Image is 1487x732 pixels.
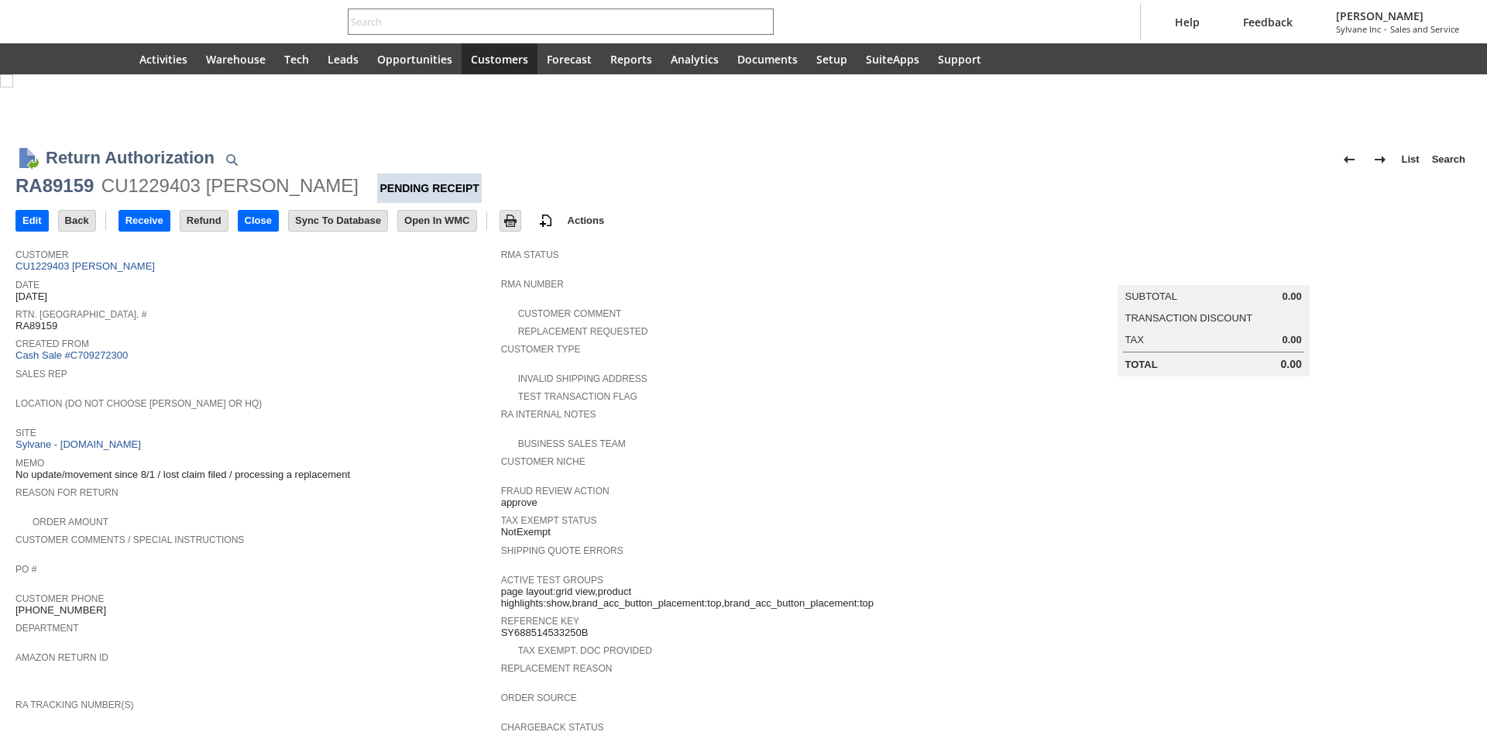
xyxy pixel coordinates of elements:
div: CU1229403 [PERSON_NAME] [101,174,359,198]
span: [DATE] [15,290,47,303]
span: [PHONE_NUMBER] [15,604,106,617]
input: Open In WMC [398,211,476,231]
span: Opportunities [377,52,452,67]
a: Business Sales Team [518,438,626,449]
span: Sales and Service [1390,23,1459,35]
span: Reports [610,52,652,67]
a: Active Test Groups [501,575,603,586]
svg: Search [752,12,771,31]
a: Subtotal [1125,290,1177,302]
svg: Recent Records [28,50,46,68]
a: Recent Records [19,43,56,74]
div: Confirmation [57,87,1463,105]
a: List [1396,147,1426,172]
span: Forecast [547,52,592,67]
span: SuiteApps [866,52,919,67]
a: Fraud Review Action [501,486,610,497]
input: Receive [119,211,170,231]
input: Edit [16,211,48,231]
span: Sylvane Inc [1336,23,1381,35]
a: Test Transaction Flag [518,391,637,402]
a: Tax Exempt. Doc Provided [518,645,652,656]
img: Quick Find [222,150,241,169]
a: Transaction Discount [1125,312,1253,324]
a: Shipping Quote Errors [501,545,623,556]
a: Invalid Shipping Address [518,373,647,384]
a: Sales Rep [15,369,67,380]
span: - [1384,23,1387,35]
input: Close [239,211,278,231]
span: 0.00 [1282,334,1301,346]
a: Reference Key [501,616,579,627]
span: SY688514533250B [501,627,589,639]
span: Warehouse [206,52,266,67]
a: Reason For Return [15,487,118,498]
a: RMA Number [501,279,564,290]
a: Customer Comment [518,308,622,319]
input: Print [500,211,520,231]
a: Customer Comments / Special Instructions [15,534,244,545]
a: Tax [1125,334,1144,345]
a: Forecast [537,43,601,74]
a: Customer Type [501,344,581,355]
span: RA89159 [15,320,57,332]
a: Memo [15,458,44,469]
span: Help [1175,15,1200,29]
span: Documents [737,52,798,67]
a: RA Internal Notes [501,409,596,420]
a: Amazon Return ID [15,652,108,663]
img: Print [501,211,520,230]
a: Tax Exempt Status [501,515,597,526]
a: Customer Niche [501,456,586,467]
a: Analytics [661,43,728,74]
a: Site [15,428,36,438]
a: Setup [807,43,857,74]
a: Cash Sale #C709272300 [15,349,128,361]
input: Refund [180,211,228,231]
input: Sync To Database [289,211,387,231]
span: Support [938,52,981,67]
a: Leads [318,43,368,74]
a: RMA Status [501,249,559,260]
a: Opportunities [368,43,462,74]
div: Pending Receipt [377,174,481,203]
a: Rtn. [GEOGRAPHIC_DATA]. # [15,309,146,320]
span: 0.00 [1282,290,1301,303]
a: Search [1426,147,1472,172]
a: Sylvane - [DOMAIN_NAME] [15,438,145,450]
h1: Return Authorization [46,145,215,170]
div: RA89159 [15,174,94,198]
a: Reports [601,43,661,74]
a: Date [15,280,39,290]
span: Analytics [671,52,719,67]
span: [PERSON_NAME] [1336,9,1459,23]
span: Feedback [1243,15,1293,29]
a: Created From [15,339,89,349]
a: Activities [130,43,197,74]
span: No update/movement since 8/1 / lost claim filed / processing a replacement [15,469,350,481]
a: RA Tracking Number(s) [15,699,133,710]
span: Customers [471,52,528,67]
img: Next [1371,150,1389,169]
a: Replacement Requested [518,326,648,337]
input: Search [349,12,752,31]
a: CU1229403 [PERSON_NAME] [15,260,159,272]
a: Home [93,43,130,74]
a: Warehouse [197,43,275,74]
a: Order Amount [33,517,108,528]
a: Order Source [501,692,577,703]
a: Documents [728,43,807,74]
span: Activities [139,52,187,67]
a: Replacement reason [501,663,613,674]
img: add-record.svg [537,211,555,230]
span: 0.00 [1281,358,1302,371]
svg: Shortcuts [65,50,84,68]
a: Location (Do Not Choose [PERSON_NAME] or HQ) [15,398,262,409]
input: Back [59,211,95,231]
a: Support [929,43,991,74]
span: Leads [328,52,359,67]
img: Previous [1340,150,1358,169]
div: Shortcuts [56,43,93,74]
caption: Summary [1118,260,1310,285]
span: NotExempt [501,526,551,538]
